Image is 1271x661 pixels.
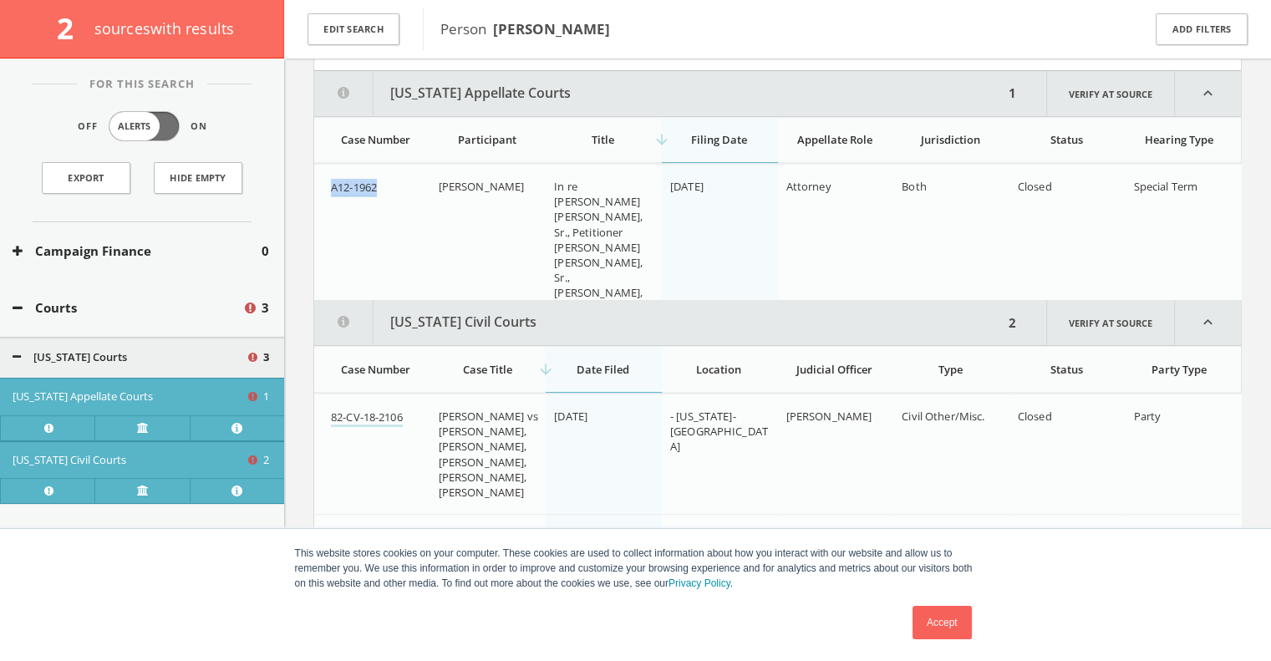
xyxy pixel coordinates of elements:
span: On [191,119,207,134]
div: Participant [439,132,536,147]
a: Verify at source [94,415,189,440]
div: Hearing Type [1133,132,1224,147]
button: Hide Empty [154,162,242,194]
a: 82-CV-18-2106 [331,409,403,427]
i: expand_less [1175,300,1241,345]
button: [US_STATE] Civil Courts [314,300,1004,345]
a: Privacy Policy [669,577,730,589]
div: Case Number [331,362,420,377]
div: Jurisdiction [902,132,999,147]
span: source s with results [94,18,235,38]
span: 2 [57,8,88,48]
p: This website stores cookies on your computer. These cookies are used to collect information about... [295,546,977,591]
span: [PERSON_NAME] vs [PERSON_NAME], [PERSON_NAME], [PERSON_NAME], [PERSON_NAME], [PERSON_NAME] [439,409,538,500]
div: grid [314,394,1241,604]
div: Status [1018,362,1116,377]
span: Off [78,119,98,134]
span: Closed [1018,179,1052,194]
button: [US_STATE] Courts [13,349,246,366]
span: Party [1133,409,1161,424]
div: Party Type [1133,362,1224,377]
div: Location [670,362,768,377]
div: Case Number [331,132,420,147]
button: Add Filters [1156,13,1248,46]
a: A12-1962 [331,180,377,197]
span: In re [PERSON_NAME] [PERSON_NAME], Sr., Petitioner [PERSON_NAME] [PERSON_NAME], Sr., [PERSON_NAME... [554,179,643,346]
div: 2 [1004,300,1021,345]
div: Appellate Role [786,132,884,147]
span: For This Search [77,76,207,93]
span: - [US_STATE]-[GEOGRAPHIC_DATA] [670,409,768,454]
span: Special Term [1133,179,1197,194]
span: Both [902,179,927,194]
div: Filing Date [670,132,768,147]
i: arrow_downward [537,361,554,378]
span: 3 [262,298,269,318]
div: Title [554,132,652,147]
span: [PERSON_NAME] [439,179,525,194]
div: 1 [1004,71,1021,116]
span: 1 [263,389,269,405]
div: Type [902,362,999,377]
span: Attorney [786,179,831,194]
a: Verify at source [1046,71,1175,116]
span: 2 [263,452,269,469]
button: Courts [13,298,242,318]
div: Date Filed [554,362,652,377]
a: Accept [913,606,972,639]
span: Person [440,19,610,38]
div: Status [1018,132,1116,147]
button: [US_STATE] Appellate Courts [13,389,246,405]
button: Campaign Finance [13,242,262,261]
span: [PERSON_NAME] [786,409,872,424]
b: [PERSON_NAME] [493,19,610,38]
span: 3 [263,349,269,366]
span: [DATE] [670,179,704,194]
span: Civil Other/Misc. [902,409,984,424]
span: [DATE] [554,409,587,424]
span: Closed [1018,409,1052,424]
button: [US_STATE] Appellate Courts [314,71,1004,116]
a: Verify at source [1046,300,1175,345]
div: grid [314,164,1241,299]
i: expand_less [1175,71,1241,116]
div: Case Title [439,362,536,377]
div: Judicial Officer [786,362,884,377]
i: arrow_downward [653,131,670,148]
span: 0 [262,242,269,261]
button: Edit Search [308,13,399,46]
button: [US_STATE] Civil Courts [13,452,246,469]
a: Export [42,162,130,194]
a: Verify at source [94,478,189,503]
